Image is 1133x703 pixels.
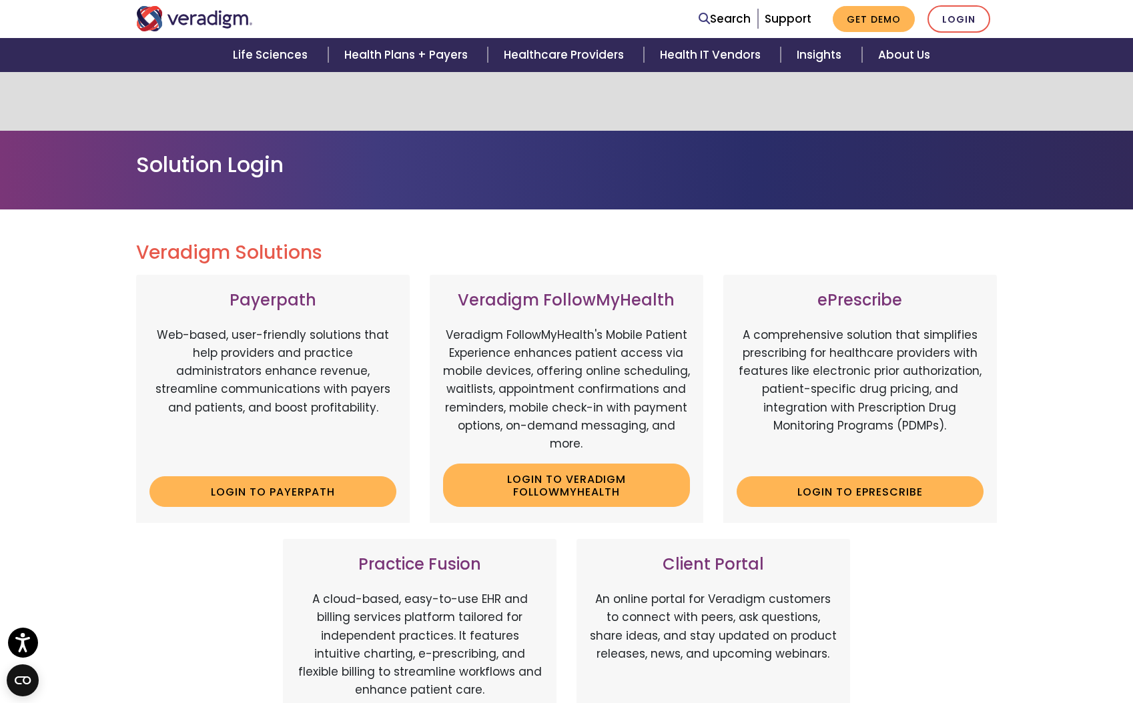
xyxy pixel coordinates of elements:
a: Login to Veradigm FollowMyHealth [443,464,690,507]
h1: Solution Login [136,152,997,177]
a: Health Plans + Payers [328,38,488,72]
a: Support [765,11,811,27]
a: Health IT Vendors [644,38,781,72]
h3: Practice Fusion [296,555,543,574]
a: Search [699,10,751,28]
a: Life Sciences [217,38,328,72]
p: An online portal for Veradigm customers to connect with peers, ask questions, share ideas, and st... [590,590,837,699]
a: Login to ePrescribe [737,476,984,507]
a: About Us [862,38,946,72]
p: A cloud-based, easy-to-use EHR and billing services platform tailored for independent practices. ... [296,590,543,699]
h3: Client Portal [590,555,837,574]
p: A comprehensive solution that simplifies prescribing for healthcare providers with features like ... [737,326,984,466]
a: Login to Payerpath [149,476,396,507]
a: Login [927,5,990,33]
h3: Payerpath [149,291,396,310]
a: Insights [781,38,861,72]
p: Web-based, user-friendly solutions that help providers and practice administrators enhance revenu... [149,326,396,466]
a: Get Demo [833,6,915,32]
a: Healthcare Providers [488,38,644,72]
h3: ePrescribe [737,291,984,310]
p: Veradigm FollowMyHealth's Mobile Patient Experience enhances patient access via mobile devices, o... [443,326,690,453]
button: Open CMP widget [7,664,39,696]
h2: Veradigm Solutions [136,241,997,264]
img: Veradigm logo [136,6,253,31]
h3: Veradigm FollowMyHealth [443,291,690,310]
